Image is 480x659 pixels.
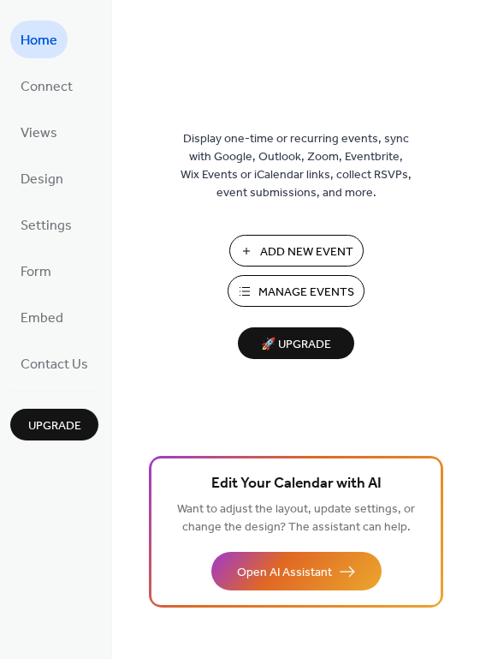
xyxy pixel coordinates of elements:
span: Embed [21,305,63,332]
a: Connect [10,67,83,105]
span: 🚀 Upgrade [248,333,344,356]
span: Upgrade [28,417,81,435]
a: Home [10,21,68,58]
span: Views [21,120,57,147]
span: Open AI Assistant [237,564,332,582]
button: Upgrade [10,409,98,440]
a: Embed [10,298,74,336]
span: Manage Events [258,284,354,302]
a: Settings [10,206,82,243]
span: Want to adjust the layout, update settings, or change the design? The assistant can help. [177,498,415,539]
span: Settings [21,213,72,240]
span: Add New Event [260,243,353,261]
span: Home [21,27,57,55]
span: Edit Your Calendar with AI [211,472,382,496]
a: Form [10,252,62,290]
a: Contact Us [10,344,98,382]
a: Views [10,113,68,151]
button: Add New Event [229,235,364,267]
button: Manage Events [228,275,364,307]
span: Form [21,259,51,286]
a: Design [10,159,74,197]
button: 🚀 Upgrade [238,327,354,359]
span: Design [21,166,63,194]
button: Open AI Assistant [211,552,382,590]
span: Display one-time or recurring events, sync with Google, Outlook, Zoom, Eventbrite, Wix Events or ... [181,130,412,202]
span: Connect [21,74,73,101]
span: Contact Us [21,351,88,379]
